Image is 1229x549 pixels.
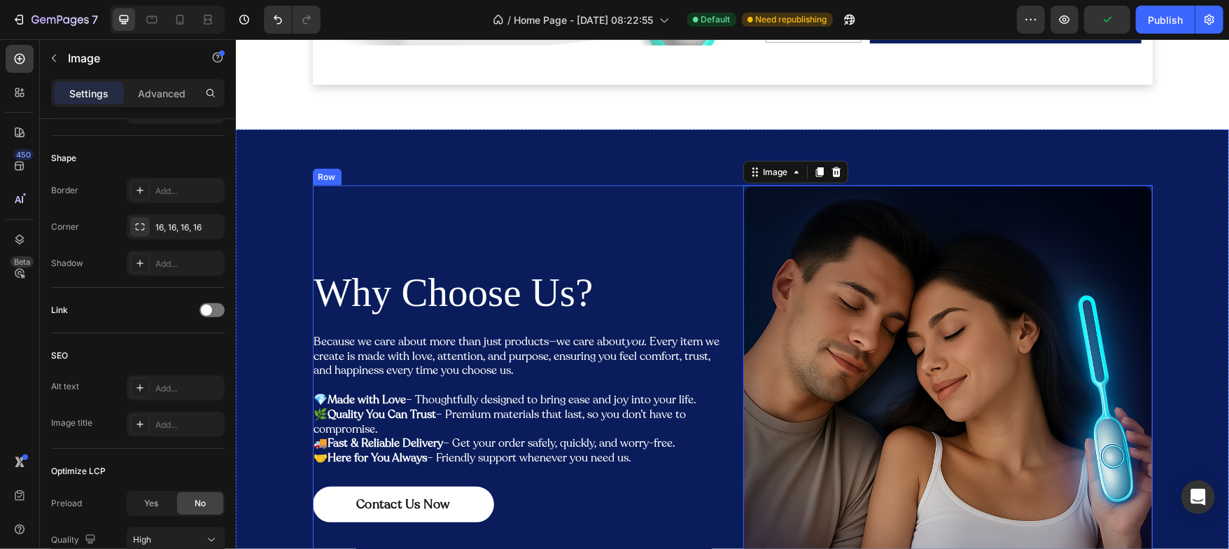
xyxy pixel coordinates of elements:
[78,412,485,426] p: 🤝 – Friendly support whenever you need us.
[756,13,827,26] span: Need republishing
[1181,480,1215,514] div: Open Intercom Messenger
[92,353,171,368] strong: Made with Love
[391,295,409,310] i: you
[69,86,108,101] p: Settings
[133,534,151,545] span: High
[51,380,79,393] div: Alt text
[508,13,512,27] span: /
[701,13,731,26] span: Default
[92,411,192,426] strong: Here for You Always
[51,152,76,165] div: Shape
[120,456,214,475] p: Contact Us Now
[514,13,654,27] span: Home Page - [DATE] 08:22:55
[155,382,221,395] div: Add...
[1136,6,1195,34] button: Publish
[51,257,83,270] div: Shadow
[68,50,187,67] p: Image
[51,304,68,317] div: Link
[78,354,485,368] p: 💎 – Thoughtfully designed to bring ease and joy into your life.
[51,417,92,429] div: Image title
[77,447,258,483] a: Contact Us Now
[92,368,201,383] strong: Quality You Can Trust
[1148,13,1183,27] div: Publish
[138,86,185,101] p: Advanced
[51,184,78,197] div: Border
[92,396,208,412] strong: Fast & Reliable Delivery
[144,497,158,510] span: Yes
[51,221,79,233] div: Corner
[264,6,321,34] div: Undo/Redo
[155,419,221,431] div: Add...
[155,221,221,234] div: 16, 16, 16, 16
[525,127,555,139] div: Image
[155,185,221,197] div: Add...
[51,465,106,478] div: Optimize LCP
[78,368,485,398] p: 🌿 – Premium materials that last, so you don’t have to compromise.
[10,256,34,267] div: Beta
[155,258,221,270] div: Add...
[80,132,103,144] div: Row
[6,6,104,34] button: 7
[195,497,206,510] span: No
[51,349,68,362] div: SEO
[236,39,1229,549] iframe: Design area
[78,397,485,412] p: 🚚 – Get your order safely, quickly, and worry-free.
[13,149,34,160] div: 450
[51,497,82,510] div: Preload
[92,11,98,28] p: 7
